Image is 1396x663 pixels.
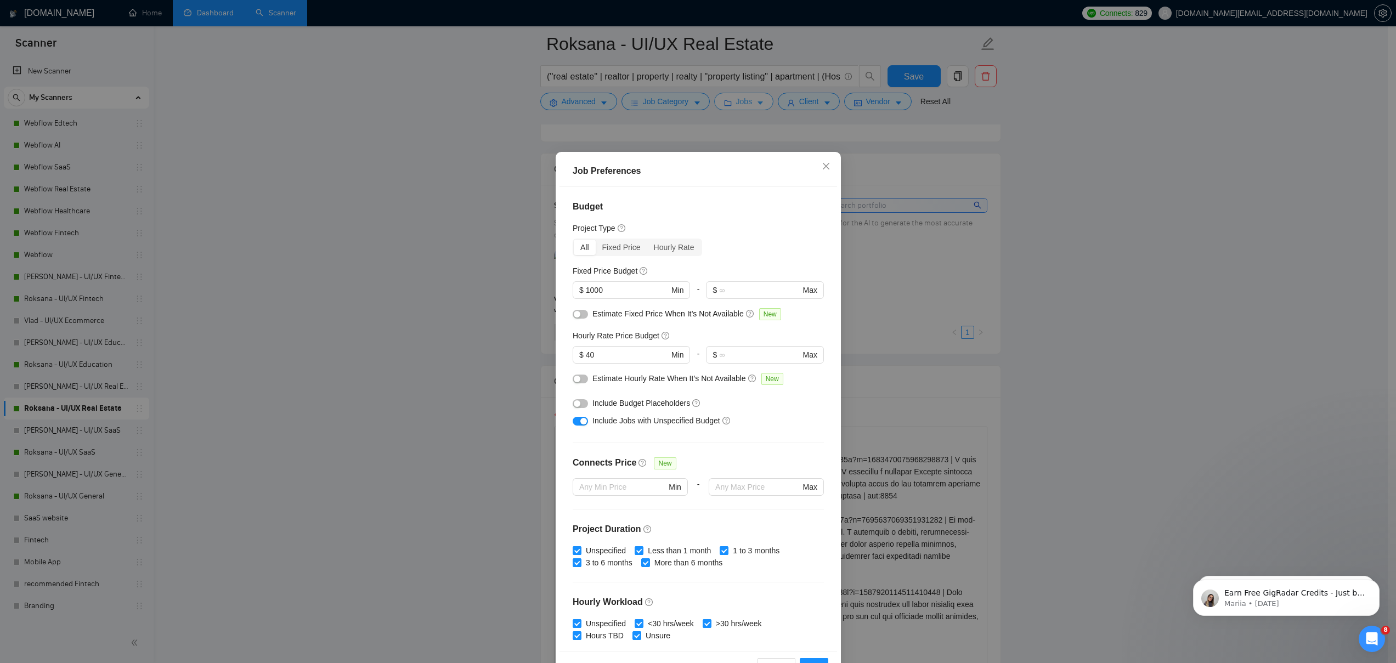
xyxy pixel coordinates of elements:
span: 3 to 6 months [581,557,637,569]
span: 8 [1381,626,1390,634]
span: 1 to 3 months [728,545,784,557]
span: question-circle [638,458,647,467]
span: Min [669,481,681,493]
span: question-circle [640,267,648,275]
div: All [574,240,596,255]
span: Max [802,481,817,493]
span: $ [579,284,584,296]
span: Unsure [641,630,674,642]
span: Include Jobs with Unspecified Budget [592,416,720,425]
span: $ [713,284,717,296]
iframe: Intercom live chat [1359,626,1385,652]
span: New [761,373,783,385]
div: - [690,281,706,308]
div: - [690,346,706,372]
div: Hourly Rate [647,240,700,255]
span: Unspecified [581,617,630,630]
span: Max [802,284,817,296]
h5: Project Type [573,222,615,234]
span: question-circle [645,598,654,607]
span: question-circle [661,331,670,340]
button: Close [811,152,841,182]
input: ∞ [719,349,800,361]
h5: Fixed Price Budget [573,265,637,277]
span: question-circle [748,374,756,383]
span: $ [713,349,717,361]
h4: Project Duration [573,523,824,536]
span: $ [579,349,584,361]
span: Max [802,349,817,361]
span: Less than 1 month [643,545,715,557]
span: Min [671,349,683,361]
span: More than 6 months [649,557,727,569]
iframe: Intercom notifications message [1177,557,1396,633]
span: Include Budget Placeholders [592,399,690,407]
span: Unspecified [581,545,630,557]
span: question-circle [617,224,626,233]
span: question-circle [745,309,754,318]
div: - [687,478,708,509]
input: Any Min Price [579,481,666,493]
h4: Budget [573,200,824,213]
input: 0 [585,284,669,296]
span: Min [671,284,683,296]
span: New [759,308,781,320]
span: <30 hrs/week [643,617,698,630]
div: Fixed Price [595,240,647,255]
input: ∞ [719,284,800,296]
h5: Hourly Rate Price Budget [573,330,659,342]
div: Job Preferences [573,165,824,178]
span: close [822,162,830,171]
span: Estimate Hourly Rate When It’s Not Available [592,374,746,383]
span: Estimate Fixed Price When It’s Not Available [592,309,744,318]
h4: Hourly Workload [573,596,824,609]
span: question-circle [722,416,731,425]
span: question-circle [643,525,652,534]
h4: Connects Price [573,456,636,469]
span: >30 hrs/week [711,617,766,630]
input: 0 [585,349,669,361]
span: Hours TBD [581,630,628,642]
span: New [654,457,676,469]
input: Any Max Price [715,481,800,493]
span: question-circle [692,399,701,407]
